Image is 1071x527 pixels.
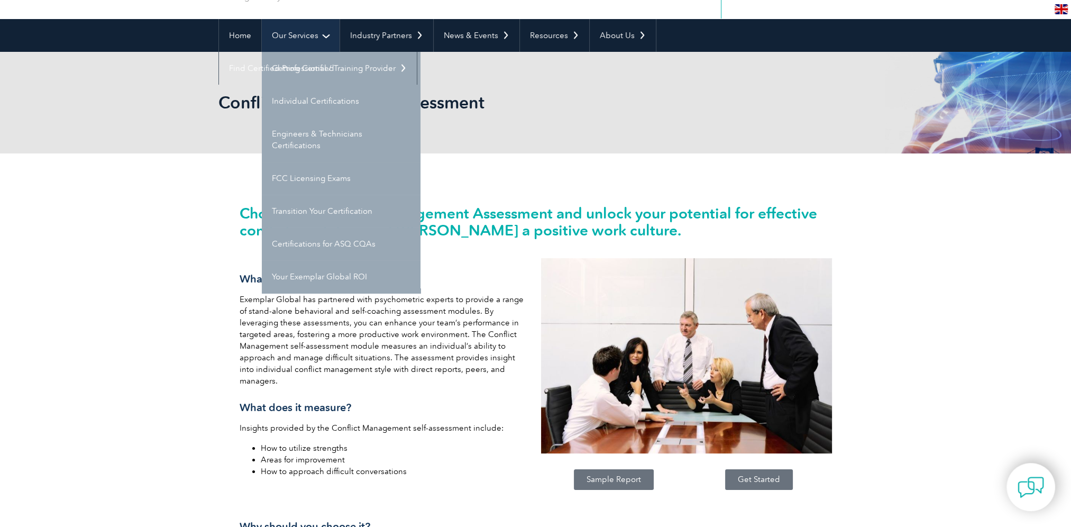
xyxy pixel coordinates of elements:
[261,466,530,477] li: How to approach difficult conversations
[262,19,340,52] a: Our Services
[1055,4,1068,14] img: en
[340,19,433,52] a: Industry Partners
[541,258,832,453] img: conflict
[587,476,641,484] span: Sample Report
[261,454,530,466] li: Areas for improvement
[219,19,261,52] a: Home
[219,52,417,85] a: Find Certified Professional / Training Provider
[590,19,656,52] a: About Us
[240,422,530,434] p: Insights provided by the Conflict Management self-assessment include:
[240,401,530,414] h3: What does it measure?
[725,469,793,490] a: Get Started
[262,117,420,162] a: Engineers & Technicians Certifications
[240,294,530,387] p: Exemplar Global has partnered with psychometric experts to provide a range of stand-alone behavio...
[262,228,420,260] a: Certifications for ASQ CQAs
[240,205,832,239] h2: Choose the Conflict Management Assessment and unlock your potential for effective conflict resolu...
[262,260,420,293] a: Your Exemplar Global ROI
[218,94,663,111] h2: Conflict Management Assessment
[262,85,420,117] a: Individual Certifications
[240,272,530,286] h3: What is it?
[261,442,530,454] li: How to utilize strengths
[520,19,589,52] a: Resources
[262,195,420,228] a: Transition Your Certification
[574,469,654,490] a: Sample Report
[738,476,780,484] span: Get Started
[262,162,420,195] a: FCC Licensing Exams
[434,19,519,52] a: News & Events
[1018,474,1044,501] img: contact-chat.png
